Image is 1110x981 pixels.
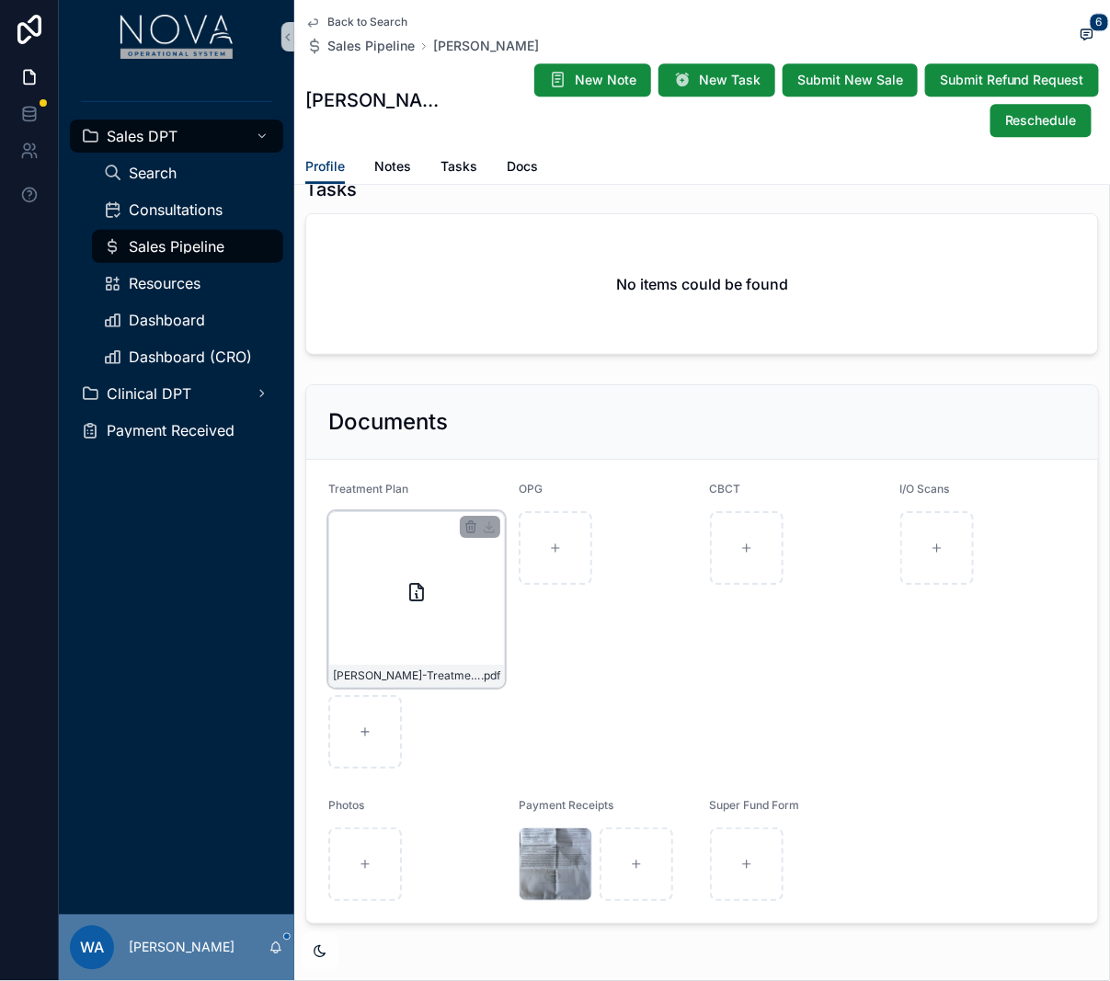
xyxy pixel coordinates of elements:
[129,239,224,254] span: Sales Pipeline
[92,340,283,373] a: Dashboard (CRO)
[129,349,252,364] span: Dashboard (CRO)
[710,798,800,812] span: Super Fund Form
[305,157,345,176] span: Profile
[900,482,950,496] span: I/O Scans
[328,482,408,496] span: Treatment Plan
[129,202,223,217] span: Consultations
[327,15,407,29] span: Back to Search
[328,798,364,812] span: Photos
[507,150,538,187] a: Docs
[92,156,283,189] a: Search
[70,377,283,410] a: Clinical DPT
[481,668,500,683] span: .pdf
[305,177,357,202] h1: Tasks
[59,74,294,471] div: scrollable content
[129,276,200,291] span: Resources
[1005,111,1077,130] span: Reschedule
[374,157,411,176] span: Notes
[441,157,477,176] span: Tasks
[519,798,613,812] span: Payment Receipts
[129,939,235,957] p: [PERSON_NAME]
[699,71,761,89] span: New Task
[107,386,191,401] span: Clinical DPT
[783,63,918,97] button: Submit New Sale
[305,37,415,55] a: Sales Pipeline
[507,157,538,176] span: Docs
[990,104,1092,137] button: Reschedule
[1090,13,1109,31] span: 6
[797,71,903,89] span: Submit New Sale
[305,150,345,185] a: Profile
[305,87,447,113] h1: [PERSON_NAME]
[80,937,104,959] span: WA
[333,668,481,683] span: [PERSON_NAME]-Treatment-plan
[129,165,177,180] span: Search
[92,267,283,300] a: Resources
[92,230,283,263] a: Sales Pipeline
[328,407,448,437] h2: Documents
[120,15,234,59] img: App logo
[327,37,415,55] span: Sales Pipeline
[658,63,775,97] button: New Task
[433,37,539,55] a: [PERSON_NAME]
[940,71,1084,89] span: Submit Refund Request
[374,150,411,187] a: Notes
[575,71,636,89] span: New Note
[305,15,407,29] a: Back to Search
[92,303,283,337] a: Dashboard
[70,414,283,447] a: Payment Received
[1075,24,1099,47] button: 6
[441,150,477,187] a: Tasks
[925,63,1099,97] button: Submit Refund Request
[616,273,788,295] h2: No items could be found
[92,193,283,226] a: Consultations
[534,63,651,97] button: New Note
[107,423,235,438] span: Payment Received
[129,313,205,327] span: Dashboard
[107,129,177,143] span: Sales DPT
[70,120,283,153] a: Sales DPT
[519,482,543,496] span: OPG
[710,482,741,496] span: CBCT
